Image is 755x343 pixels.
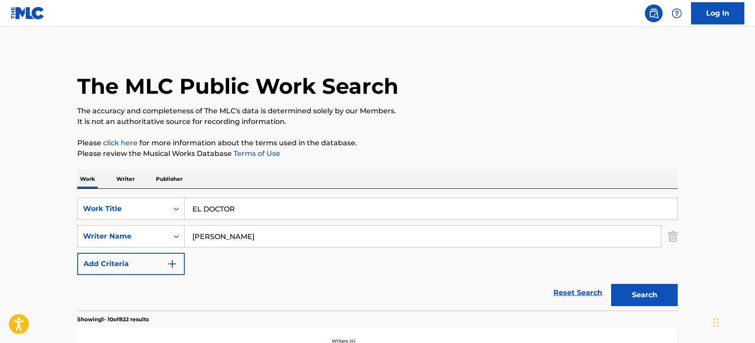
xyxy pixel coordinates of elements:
[711,300,755,343] iframe: Chat Widget
[114,170,137,188] p: Writer
[83,231,163,242] div: Writer Name
[11,7,45,20] img: MLC Logo
[668,4,686,22] div: Help
[77,73,398,100] h1: The MLC Public Work Search
[77,148,678,159] p: Please review the Musical Works Database
[549,283,607,303] a: Reset Search
[77,106,678,116] p: The accuracy and completeness of The MLC's data is determined solely by our Members.
[77,138,678,148] p: Please for more information about the terms used in the database.
[77,170,98,188] p: Work
[77,116,678,127] p: It is not an authoritative source for recording information.
[713,309,719,336] div: Drag
[691,2,744,24] a: Log In
[232,149,280,158] a: Terms of Use
[648,8,659,19] img: search
[153,170,185,188] p: Publisher
[77,315,149,323] p: Showing 1 - 10 of 822 results
[645,4,663,22] a: Public Search
[77,198,678,311] form: Search Form
[77,253,185,275] button: Add Criteria
[103,139,138,147] a: click here
[672,8,682,19] img: help
[83,203,163,214] div: Work Title
[611,284,678,306] button: Search
[167,259,178,269] img: 9d2ae6d4665cec9f34b9.svg
[668,225,678,247] img: Delete Criterion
